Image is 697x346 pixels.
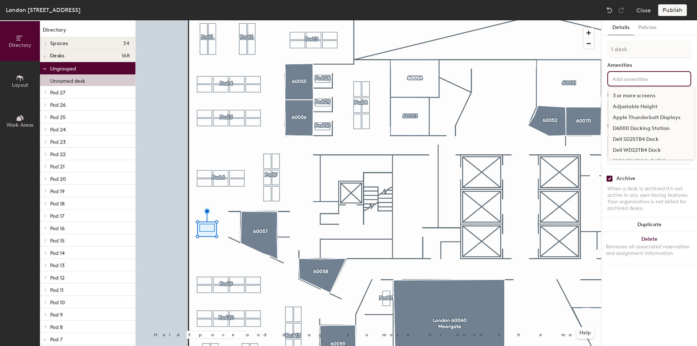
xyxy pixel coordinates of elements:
span: Pod 22 [50,151,66,158]
span: Work Areas [7,122,33,128]
div: Removes all associated reservation and assignment information [606,244,693,257]
button: Hoteled [607,101,691,114]
span: Pod 17 [50,213,64,219]
div: 3 or more screens [608,90,694,101]
div: Amenities [607,62,691,68]
span: Pod 11 [50,287,64,293]
div: D6000 Docking Station [608,123,694,134]
span: Spaces [50,41,68,46]
div: Adjustable Height [608,101,694,112]
div: Apple Thunderbolt Displays [608,112,694,123]
button: Details [608,20,634,35]
button: Close [636,4,651,16]
span: Directory [9,42,31,48]
span: Pod 24 [50,127,66,133]
div: Dell SD25TB4 Dock [608,134,694,145]
div: Desk Type [607,92,691,98]
div: Desks [607,123,621,129]
span: 34 [123,41,130,46]
span: Pod 16 [50,225,65,232]
span: Pod 27 [50,90,65,96]
img: Undo [606,7,613,14]
span: Pod 15 [50,238,65,244]
button: Help [576,327,594,339]
span: Pod 14 [50,250,65,256]
img: Redo [617,7,625,14]
span: Pod 8 [50,324,63,330]
p: Unnamed desk [50,76,85,84]
div: Archive [616,176,635,182]
span: Pod 10 [50,300,65,306]
span: Pod 12 [50,275,65,281]
span: Pod 21 [50,164,65,170]
input: Add amenities [611,74,676,83]
span: 168 [122,53,130,59]
div: [GEOGRAPHIC_DATA] [608,156,694,167]
div: London [STREET_ADDRESS] [6,5,81,15]
span: Layout [12,82,28,88]
span: Pod 13 [50,262,65,269]
h1: Directory [40,26,135,37]
span: Pod 20 [50,176,66,182]
span: Pod 19 [50,188,65,195]
span: Pod 23 [50,139,66,145]
button: Policies [634,20,661,35]
button: Duplicate [602,217,697,232]
span: Pod 26 [50,102,66,108]
span: Pod 7 [50,337,62,343]
div: Dell WD22TB4 Dock [608,145,694,156]
span: Ungrouped [50,66,76,72]
span: Pod 18 [50,201,65,207]
span: Pod 9 [50,312,63,318]
button: DeleteRemoves all associated reservation and assignment information [602,232,697,264]
div: When a desk is archived it's not active in any user-facing features. Your organization is not bil... [607,186,691,212]
span: Pod 25 [50,114,66,121]
span: Desks [50,53,64,59]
